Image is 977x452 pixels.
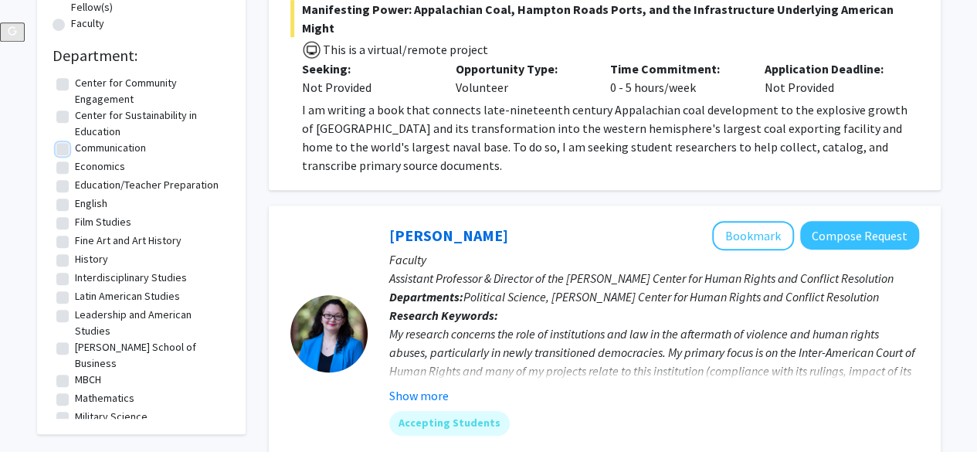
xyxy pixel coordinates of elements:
[321,42,488,57] span: This is a virtual/remote project
[753,59,907,97] div: Not Provided
[75,270,187,286] label: Interdisciplinary Studies
[389,308,498,323] b: Research Keywords:
[712,221,794,250] button: Add Francesca Parente to Bookmarks
[599,59,753,97] div: 0 - 5 hours/week
[444,59,599,97] div: Volunteer
[75,75,226,107] label: Center for Community Engagement
[389,289,463,304] b: Departments:
[75,372,101,388] label: MBCH
[75,195,107,212] label: English
[389,269,919,287] p: Assistant Professor & Director of the [PERSON_NAME] Center for Human Rights and Conflict Resolution
[75,177,219,193] label: Education/Teacher Preparation
[75,107,226,140] label: Center for Sustainability in Education
[389,411,510,436] mat-chip: Accepting Students
[456,59,587,78] p: Opportunity Type:
[75,214,131,230] label: Film Studies
[800,221,919,250] button: Compose Request to Francesca Parente
[12,382,66,440] iframe: Chat
[302,78,433,97] div: Not Provided
[389,386,449,405] button: Show more
[75,307,226,339] label: Leadership and American Studies
[302,100,919,175] p: I am writing a book that connects late-nineteenth century Appalachian coal development to the exp...
[463,289,879,304] span: Political Science, [PERSON_NAME] Center for Human Rights and Conflict Resolution
[389,325,919,417] div: My research concerns the role of institutions and law in the aftermath of violence and human righ...
[75,140,146,156] label: Communication
[71,15,104,32] label: Faculty
[75,409,148,425] label: Military Science
[302,59,433,78] p: Seeking:
[610,59,741,78] p: Time Commitment:
[765,59,896,78] p: Application Deadline:
[75,158,125,175] label: Economics
[75,390,134,406] label: Mathematics
[389,250,919,269] p: Faculty
[75,233,181,249] label: Fine Art and Art History
[389,226,508,245] a: [PERSON_NAME]
[75,339,226,372] label: [PERSON_NAME] School of Business
[53,46,230,65] h2: Department:
[75,251,108,267] label: History
[75,288,180,304] label: Latin American Studies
